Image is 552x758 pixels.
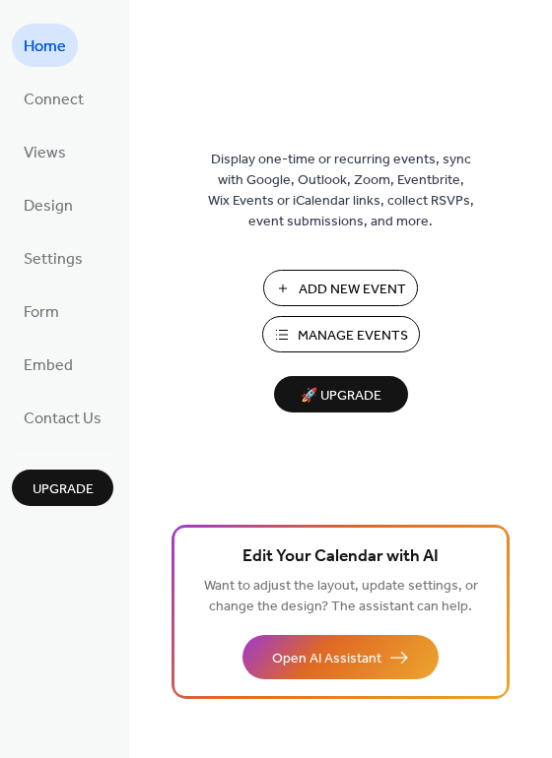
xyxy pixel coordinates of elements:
span: 🚀 Upgrade [286,383,396,410]
a: Contact Us [12,396,113,439]
span: Want to adjust the layout, update settings, or change the design? The assistant can help. [204,573,478,620]
span: Home [24,32,66,63]
a: Form [12,289,71,333]
a: Connect [12,77,96,120]
a: Design [12,183,85,226]
button: Add New Event [263,270,418,306]
button: 🚀 Upgrade [274,376,408,412]
a: Settings [12,236,95,280]
button: Upgrade [12,470,113,506]
span: Contact Us [24,404,102,435]
button: Manage Events [262,316,420,352]
span: Edit Your Calendar with AI [242,543,439,571]
span: Form [24,297,59,329]
span: Design [24,191,73,222]
span: Settings [24,244,83,276]
span: Upgrade [33,479,94,500]
span: Display one-time or recurring events, sync with Google, Outlook, Zoom, Eventbrite, Wix Events or ... [208,150,474,232]
span: Embed [24,350,73,382]
span: Manage Events [298,326,408,347]
span: Views [24,138,66,169]
a: Embed [12,343,85,386]
a: Views [12,130,78,173]
span: Add New Event [299,280,406,300]
button: Open AI Assistant [242,635,439,679]
a: Home [12,24,78,67]
span: Open AI Assistant [272,649,381,669]
span: Connect [24,85,84,116]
